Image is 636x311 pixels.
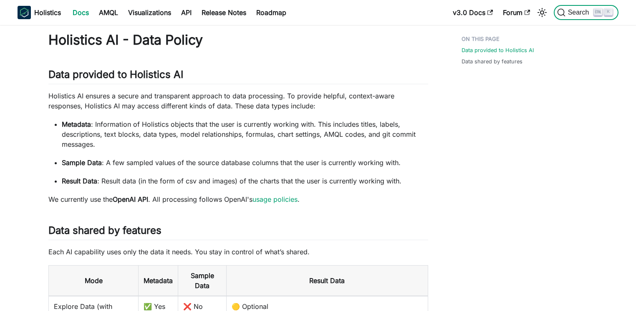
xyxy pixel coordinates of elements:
[62,120,91,128] strong: Metadata
[48,68,428,84] h2: Data provided to Holistics AI
[554,5,618,20] button: Search (Ctrl+K)
[498,6,535,19] a: Forum
[94,6,123,19] a: AMQL
[123,6,176,19] a: Visualizations
[62,176,428,186] p: : Result data (in the form of csv and images) of the charts that the user is currently working with.
[62,177,97,185] strong: Result Data
[62,119,428,149] p: : Information of Holistics objects that the user is currently working with. This includes titles,...
[178,266,227,296] th: Sample Data
[462,46,534,54] a: Data provided to Holistics AI
[176,6,197,19] a: API
[462,58,522,65] a: Data shared by features
[18,6,31,19] img: Holistics
[34,8,61,18] b: Holistics
[226,266,428,296] th: Result Data
[62,158,428,168] p: : A few sampled values of the source database columns that the user is currently working with.
[113,195,148,203] strong: OpenAI API
[252,195,298,203] a: usage policies
[197,6,251,19] a: Release Notes
[535,6,549,19] button: Switch between dark and light mode (currently light mode)
[48,224,428,240] h2: Data shared by features
[251,6,291,19] a: Roadmap
[604,8,613,16] kbd: K
[139,266,178,296] th: Metadata
[48,32,428,48] h1: Holistics AI - Data Policy
[18,6,61,19] a: HolisticsHolistics
[49,266,139,296] th: Mode
[68,6,94,19] a: Docs
[48,247,428,257] p: Each AI capability uses only the data it needs. You stay in control of what’s shared.
[48,91,428,111] p: Holistics AI ensures a secure and transparent approach to data processing. To provide helpful, co...
[565,9,594,16] span: Search
[48,194,428,204] p: We currently use the . All processing follows OpenAI's .
[62,158,102,167] strong: Sample Data
[448,6,498,19] a: v3.0 Docs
